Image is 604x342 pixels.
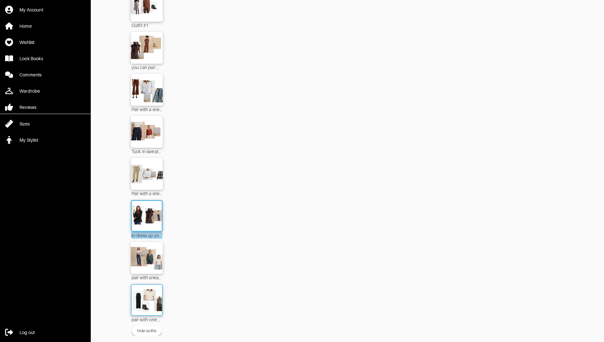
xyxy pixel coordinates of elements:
div: My Stylist [19,137,38,143]
div: Pair with a sneaker [131,106,163,113]
div: My Account [19,7,43,13]
div: Sizes [19,121,30,127]
img: Outfit Pair with a sneaker [129,161,165,187]
div: Wardrobe [19,88,40,94]
div: Pair with a sneaker [131,190,163,197]
button: Hide outfits [132,326,161,336]
div: pair with one of your blazers and either shell [131,316,163,323]
img: Outfit Pair with a sneaker [129,77,165,103]
img: Outfit Tuck in sweater and pair with sneaker [129,119,165,145]
div: Reviews [19,104,36,110]
div: Log out [19,329,35,336]
div: to dress up your jeans or pair with matching trouser VB pants [131,232,163,239]
div: Home [19,23,32,29]
img: Outfit pair with one of your blazers and either shell [130,288,164,312]
img: Outfit to dress up your jeans or pair with matching trouser VB pants [130,204,163,228]
div: Outfit #1 [131,22,163,29]
div: pair with sneaker [131,274,163,281]
div: Hide outfits [137,328,156,334]
div: Look Books [19,55,43,62]
div: Wishlist [19,39,34,46]
div: Tuck in sweater and pair with sneaker [131,148,163,155]
img: Outfit you can pair with VB plaid blazer [129,35,165,61]
div: you can pair with VB plaid blazer [131,64,163,71]
div: Comments [19,72,41,78]
img: Outfit pair with sneaker [129,245,165,271]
